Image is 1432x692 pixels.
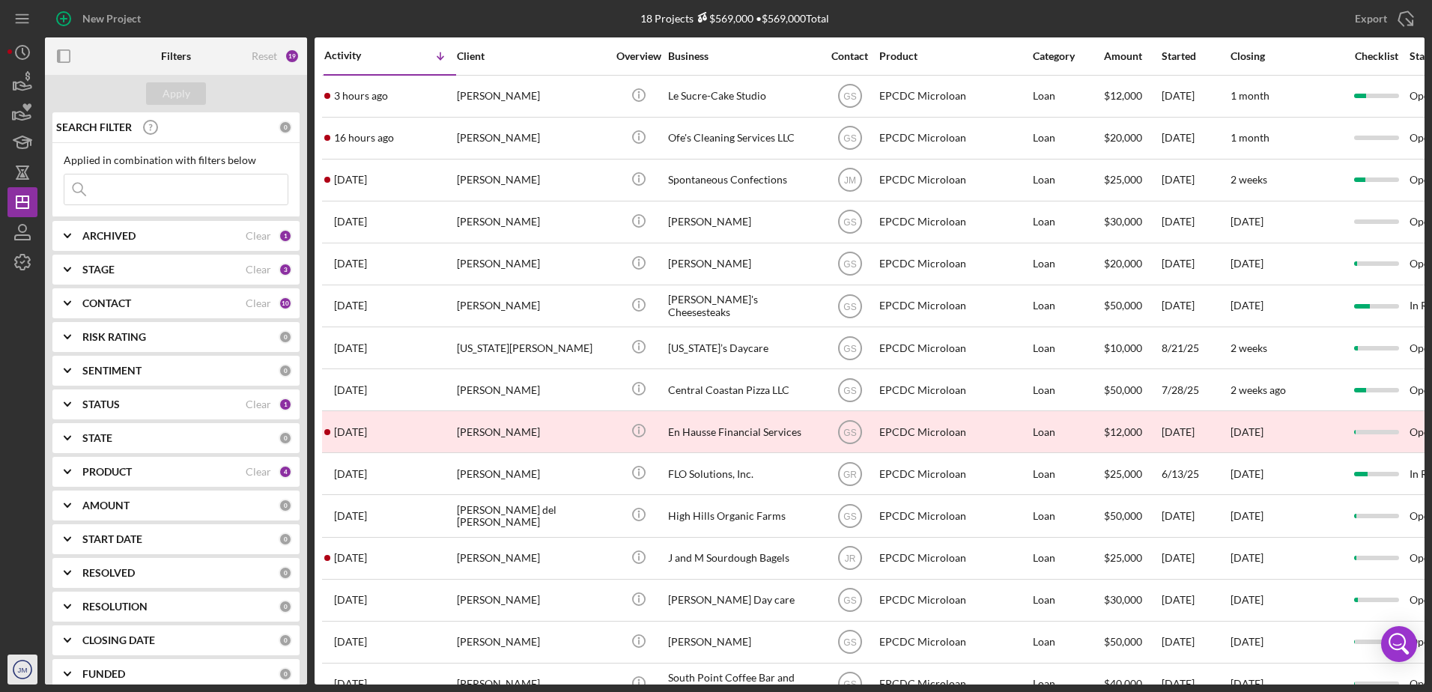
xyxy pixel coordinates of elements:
[843,595,856,606] text: GS
[879,454,1029,494] div: EPCDC Microloan
[82,466,132,478] b: PRODUCT
[1162,538,1229,578] div: [DATE]
[1033,370,1102,410] div: Loan
[18,666,28,674] text: JM
[843,91,856,102] text: GS
[457,496,607,535] div: [PERSON_NAME] del [PERSON_NAME]
[279,330,292,344] div: 0
[1104,173,1142,186] span: $25,000
[1104,131,1142,144] span: $20,000
[82,365,142,377] b: SENTIMENT
[1033,118,1102,158] div: Loan
[1162,370,1229,410] div: 7/28/25
[843,679,856,690] text: GS
[457,622,607,662] div: [PERSON_NAME]
[1162,202,1229,242] div: [DATE]
[279,431,292,445] div: 0
[1231,173,1267,186] time: 2 weeks
[1104,467,1142,480] span: $25,000
[668,328,818,368] div: [US_STATE]’s Daycare
[279,634,292,647] div: 0
[1033,454,1102,494] div: Loan
[1104,299,1142,312] span: $50,000
[668,496,818,535] div: High Hills Organic Farms
[879,244,1029,284] div: EPCDC Microloan
[279,667,292,681] div: 0
[1231,215,1263,228] time: [DATE]
[1033,412,1102,452] div: Loan
[668,622,818,662] div: [PERSON_NAME]
[457,286,607,326] div: [PERSON_NAME]
[879,622,1029,662] div: EPCDC Microloan
[1162,412,1229,452] div: [DATE]
[668,118,818,158] div: Ofe's Cleaning Services LLC
[668,76,818,116] div: Le Sucre-Cake Studio
[1231,342,1267,354] time: 2 weeks
[82,4,141,34] div: New Project
[279,566,292,580] div: 0
[879,202,1029,242] div: EPCDC Microloan
[879,118,1029,158] div: EPCDC Microloan
[279,229,292,243] div: 1
[843,259,856,270] text: GS
[1231,89,1269,102] time: 1 month
[82,264,115,276] b: STAGE
[1162,118,1229,158] div: [DATE]
[1162,286,1229,326] div: [DATE]
[82,297,131,309] b: CONTACT
[1104,509,1142,522] span: $50,000
[279,297,292,310] div: 10
[1033,160,1102,200] div: Loan
[1231,467,1263,480] time: [DATE]
[1033,50,1102,62] div: Category
[1231,425,1263,438] time: [DATE]
[1104,635,1142,648] span: $50,000
[82,533,142,545] b: START DATE
[82,601,148,613] b: RESOLUTION
[279,398,292,411] div: 1
[334,510,367,522] time: 2025-06-16 18:03
[334,132,394,144] time: 2025-09-24 06:42
[82,567,135,579] b: RESOLVED
[1231,593,1263,606] time: [DATE]
[82,668,125,680] b: FUNDED
[334,90,388,102] time: 2025-09-24 19:39
[879,370,1029,410] div: EPCDC Microloan
[334,636,367,648] time: 2025-01-30 05:01
[879,50,1029,62] div: Product
[1231,299,1263,312] time: [DATE]
[1162,496,1229,535] div: [DATE]
[843,637,856,648] text: GS
[843,343,856,353] text: GS
[1162,160,1229,200] div: [DATE]
[82,500,130,512] b: AMOUNT
[1033,580,1102,620] div: Loan
[1104,215,1142,228] span: $30,000
[56,121,132,133] b: SEARCH FILTER
[1162,76,1229,116] div: [DATE]
[279,364,292,377] div: 0
[457,538,607,578] div: [PERSON_NAME]
[246,297,271,309] div: Clear
[1162,328,1229,368] div: 8/21/25
[1231,677,1263,690] time: [DATE]
[1033,328,1102,368] div: Loan
[279,532,292,546] div: 0
[457,202,607,242] div: [PERSON_NAME]
[457,328,607,368] div: [US_STATE][PERSON_NAME]
[279,263,292,276] div: 3
[843,512,856,522] text: GS
[457,76,607,116] div: [PERSON_NAME]
[843,217,856,228] text: GS
[1104,89,1142,102] span: $12,000
[1231,131,1269,144] time: 1 month
[457,160,607,200] div: [PERSON_NAME]
[324,49,390,61] div: Activity
[334,384,367,396] time: 2025-08-08 01:03
[1162,580,1229,620] div: [DATE]
[1104,50,1160,62] div: Amount
[1231,50,1343,62] div: Closing
[694,12,753,25] div: $569,000
[334,300,367,312] time: 2025-08-23 05:05
[668,370,818,410] div: Central Coastan Pizza LLC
